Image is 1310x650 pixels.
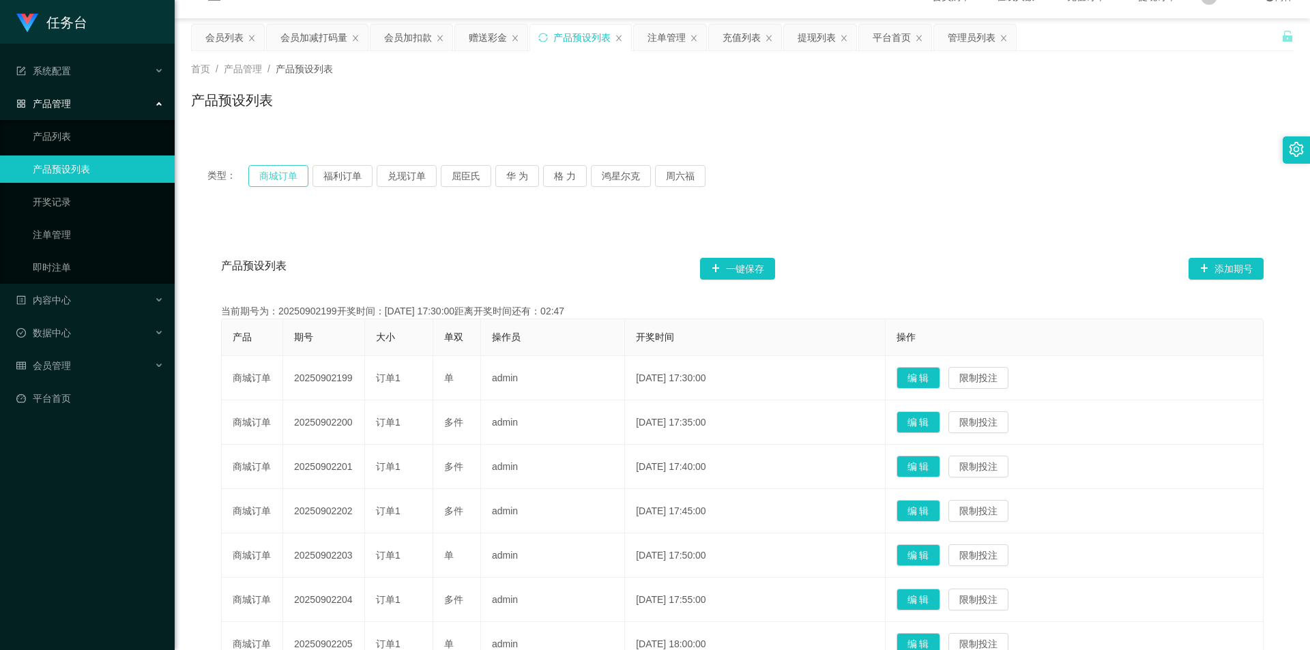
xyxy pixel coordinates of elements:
[1281,30,1294,42] i: 图标: unlock
[222,445,283,489] td: 商城订单
[444,461,463,472] span: 多件
[444,331,463,342] span: 单双
[948,25,995,50] div: 管理员列表
[384,25,432,50] div: 会员加扣款
[283,489,365,533] td: 20250902202
[840,34,848,42] i: 图标: close
[625,445,885,489] td: [DATE] 17:40:00
[280,25,347,50] div: 会员加减打码量
[481,400,625,445] td: admin
[283,356,365,400] td: 20250902199
[948,411,1008,433] button: 限制投注
[897,500,940,522] button: 编 辑
[283,445,365,489] td: 20250902201
[376,331,395,342] span: 大小
[221,258,287,280] span: 产品预设列表
[376,594,401,605] span: 订单1
[191,90,273,110] h1: 产品预设列表
[700,258,775,280] button: 图标: plus一键保存
[948,367,1008,389] button: 限制投注
[1189,258,1264,280] button: 图标: plus添加期号
[436,34,444,42] i: 图标: close
[283,400,365,445] td: 20250902200
[765,34,773,42] i: 图标: close
[915,34,923,42] i: 图标: close
[444,638,454,649] span: 单
[625,356,885,400] td: [DATE] 17:30:00
[191,63,210,74] span: 首页
[897,367,940,389] button: 编 辑
[495,165,539,187] button: 华 为
[511,34,519,42] i: 图标: close
[441,165,491,187] button: 屈臣氏
[1000,34,1008,42] i: 图标: close
[16,385,164,412] a: 图标: dashboard平台首页
[444,505,463,516] span: 多件
[222,356,283,400] td: 商城订单
[655,165,705,187] button: 周六福
[948,589,1008,610] button: 限制投注
[16,327,71,338] span: 数据中心
[233,331,252,342] span: 产品
[33,254,164,281] a: 即时注单
[16,361,26,370] i: 图标: table
[376,417,401,428] span: 订单1
[377,165,437,187] button: 兑现订单
[897,331,916,342] span: 操作
[690,34,698,42] i: 图标: close
[376,638,401,649] span: 订单1
[625,400,885,445] td: [DATE] 17:35:00
[553,25,611,50] div: 产品预设列表
[948,456,1008,477] button: 限制投注
[16,16,87,27] a: 任务台
[33,188,164,216] a: 开奖记录
[376,550,401,561] span: 订单1
[16,66,26,76] i: 图标: form
[33,221,164,248] a: 注单管理
[469,25,507,50] div: 赠送彩金
[897,456,940,477] button: 编 辑
[222,400,283,445] td: 商城订单
[376,461,401,472] span: 订单1
[207,165,248,187] span: 类型：
[723,25,761,50] div: 充值列表
[873,25,911,50] div: 平台首页
[294,331,313,342] span: 期号
[948,500,1008,522] button: 限制投注
[276,63,333,74] span: 产品预设列表
[625,578,885,622] td: [DATE] 17:55:00
[33,123,164,150] a: 产品列表
[481,533,625,578] td: admin
[481,489,625,533] td: admin
[481,445,625,489] td: admin
[33,156,164,183] a: 产品预设列表
[16,99,26,108] i: 图标: appstore-o
[647,25,686,50] div: 注单管理
[16,328,26,338] i: 图标: check-circle-o
[376,505,401,516] span: 订单1
[16,14,38,33] img: logo.9652507e.png
[221,304,1264,319] div: 当前期号为：20250902199开奖时间：[DATE] 17:30:00距离开奖时间还有：02:47
[312,165,373,187] button: 福利订单
[16,295,71,306] span: 内容中心
[16,295,26,305] i: 图标: profile
[1289,142,1304,157] i: 图标: setting
[224,63,262,74] span: 产品管理
[481,578,625,622] td: admin
[205,25,244,50] div: 会员列表
[222,489,283,533] td: 商城订单
[376,372,401,383] span: 订单1
[444,550,454,561] span: 单
[283,578,365,622] td: 20250902204
[625,533,885,578] td: [DATE] 17:50:00
[222,533,283,578] td: 商城订单
[267,63,270,74] span: /
[543,165,587,187] button: 格 力
[897,544,940,566] button: 编 辑
[798,25,836,50] div: 提现列表
[16,360,71,371] span: 会员管理
[636,331,674,342] span: 开奖时间
[16,65,71,76] span: 系统配置
[351,34,360,42] i: 图标: close
[897,589,940,610] button: 编 辑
